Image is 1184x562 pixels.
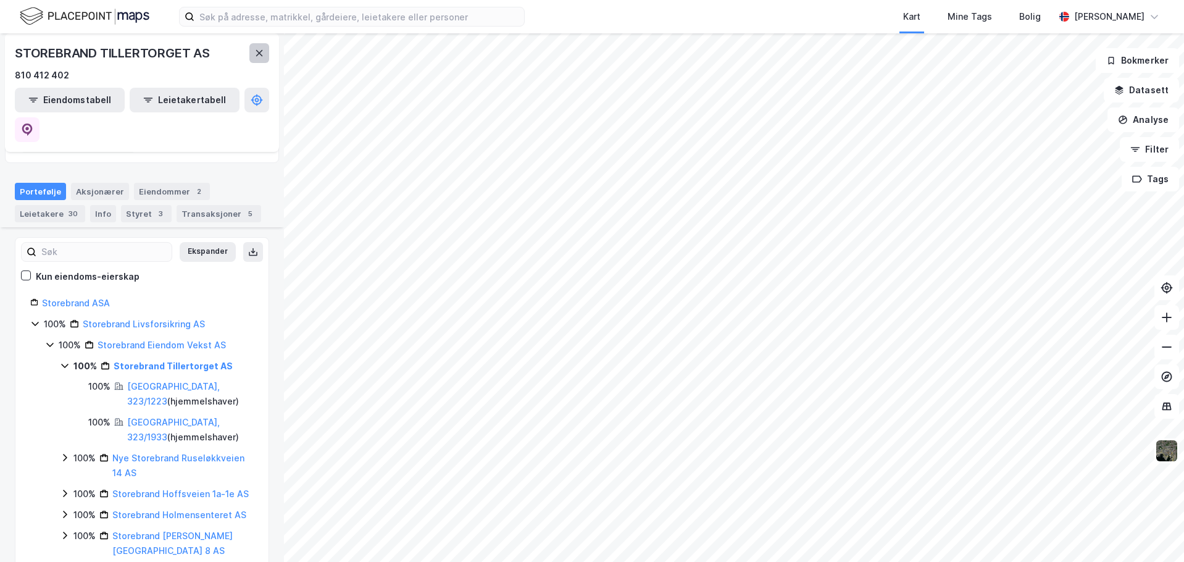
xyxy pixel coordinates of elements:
a: Storebrand Holmensenteret AS [112,510,246,520]
div: Kart [903,9,920,24]
button: Ekspander [180,242,236,262]
div: 30 [66,208,80,220]
div: Kun eiendoms-eierskap [36,269,140,284]
div: 100% [73,529,96,543]
a: Storebrand Livsforsikring AS [83,319,205,329]
div: 100% [59,338,81,353]
div: 810 412 402 [15,68,69,83]
button: Eiendomstabell [15,88,125,112]
div: Styret [121,205,172,222]
div: Bolig [1019,9,1041,24]
div: 3 [154,208,167,220]
a: Nye Storebrand Ruseløkkveien 14 AS [112,453,244,478]
div: Leietakere [15,205,85,222]
button: Bokmerker [1096,48,1179,73]
a: Storebrand Eiendom Vekst AS [98,340,226,350]
div: 100% [88,415,110,430]
input: Søk på adresse, matrikkel, gårdeiere, leietakere eller personer [194,7,524,26]
div: 100% [73,451,96,466]
a: Storebrand ASA [42,298,110,308]
button: Leietakertabell [130,88,240,112]
div: Transaksjoner [177,205,261,222]
div: Mine Tags [948,9,992,24]
img: logo.f888ab2527a4732fd821a326f86c7f29.svg [20,6,149,27]
div: 5 [244,208,256,220]
div: [PERSON_NAME] [1074,9,1144,24]
div: ( hjemmelshaver ) [127,415,254,445]
a: Storebrand Hoffsveien 1a-1e AS [112,489,249,499]
div: 100% [88,379,110,394]
div: Info [90,205,116,222]
div: 100% [73,359,97,374]
button: Analyse [1107,107,1179,132]
div: ( hjemmelshaver ) [127,379,254,409]
div: 100% [73,487,96,501]
div: 2 [193,185,205,198]
button: Filter [1120,137,1179,162]
img: 9k= [1155,439,1178,463]
a: [GEOGRAPHIC_DATA], 323/1933 [127,417,220,442]
a: Storebrand Tillertorget AS [114,361,233,371]
button: Datasett [1104,78,1179,103]
div: Portefølje [15,183,66,200]
a: Storebrand [PERSON_NAME][GEOGRAPHIC_DATA] 8 AS [112,531,233,556]
input: Søk [36,243,172,261]
div: STOREBRAND TILLERTORGET AS [15,43,212,63]
a: [GEOGRAPHIC_DATA], 323/1223 [127,381,220,406]
div: Aksjonærer [71,183,129,200]
div: 100% [44,317,66,332]
div: Eiendommer [134,183,210,200]
iframe: Chat Widget [1122,503,1184,562]
button: Tags [1122,167,1179,191]
div: 100% [73,508,96,522]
